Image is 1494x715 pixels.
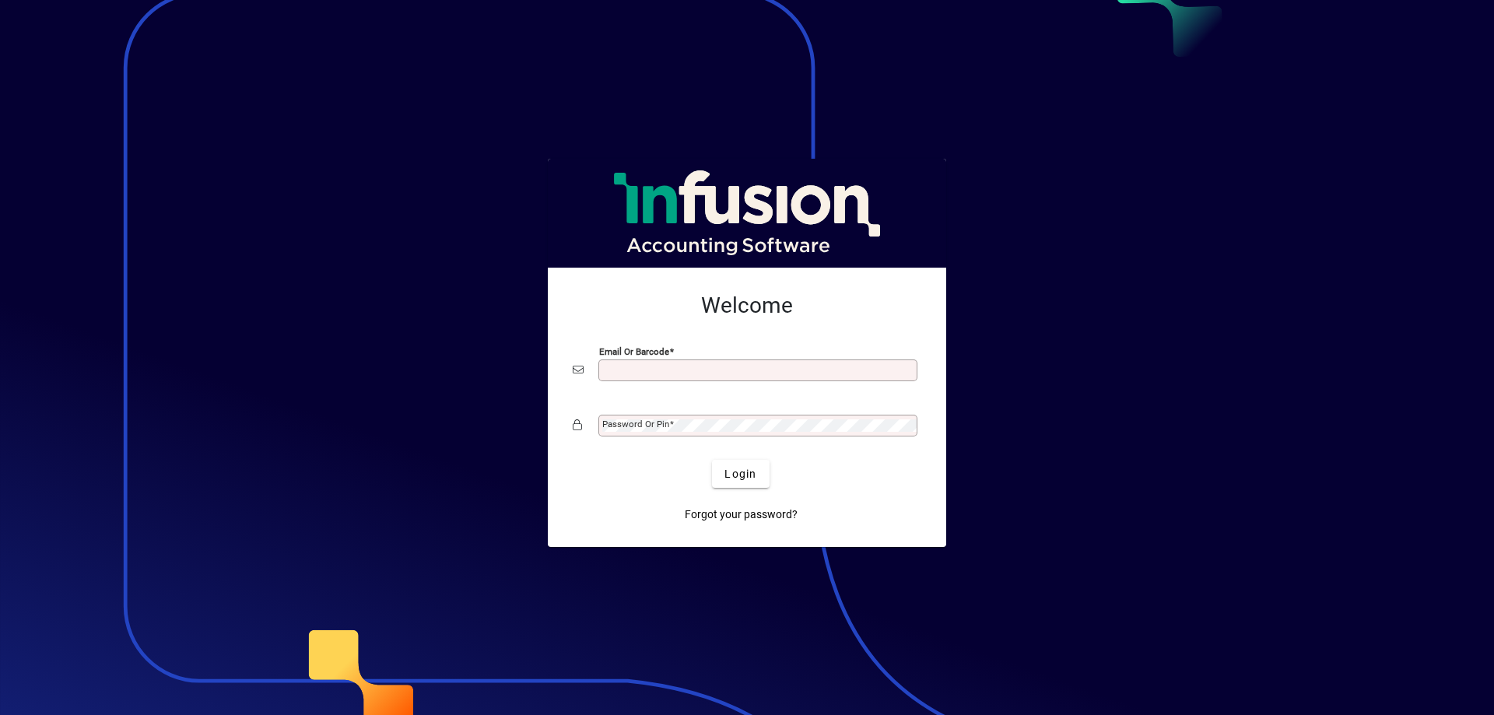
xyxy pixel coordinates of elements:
[573,293,921,319] h2: Welcome
[724,466,756,482] span: Login
[685,506,798,523] span: Forgot your password?
[599,346,669,357] mat-label: Email or Barcode
[602,419,669,429] mat-label: Password or Pin
[679,500,804,528] a: Forgot your password?
[712,460,769,488] button: Login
